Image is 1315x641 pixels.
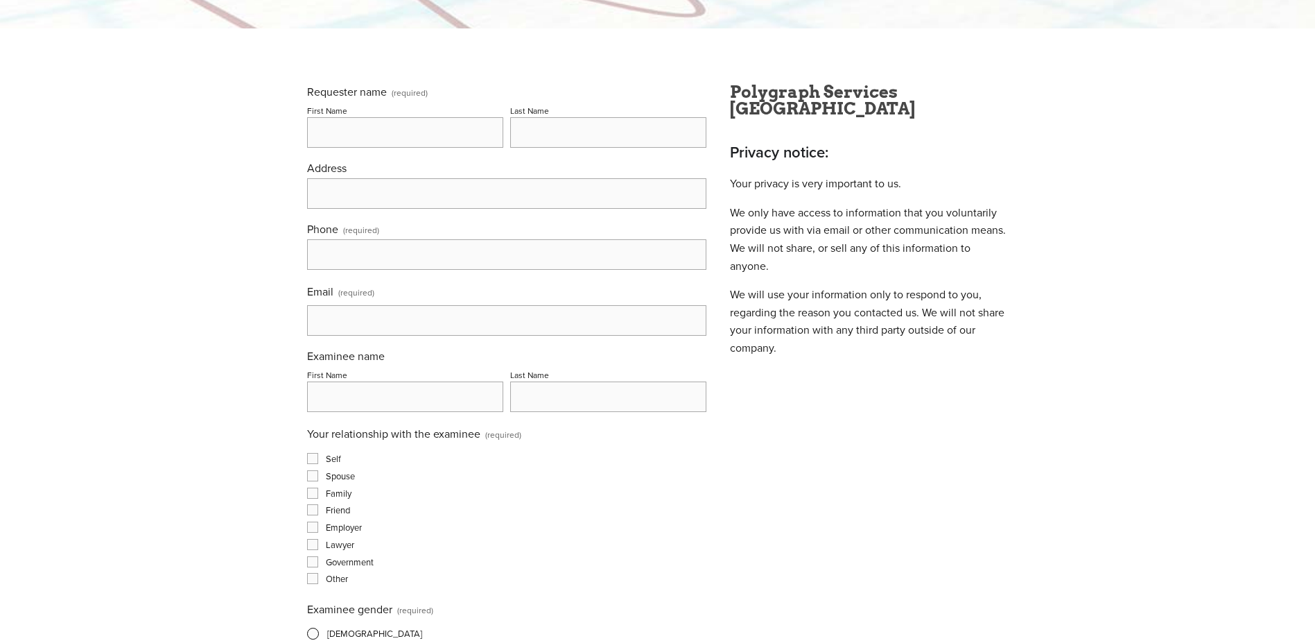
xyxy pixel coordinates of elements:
div: Last Name [510,105,549,117]
p: We only have access to information that you voluntarily provide us with via email or other commun... [730,204,1009,275]
strong: Polygraph Services [GEOGRAPHIC_DATA] [730,82,915,119]
div: First Name [307,105,347,117]
span: Examinee name [307,348,385,364]
span: Email [307,284,333,299]
span: Address [307,160,347,176]
span: Employer [326,521,362,533]
span: Self [326,452,341,465]
h3: Privacy notice: [730,141,1009,164]
span: Other [326,572,348,585]
span: Your relationship with the examinee [307,426,480,441]
span: (required) [338,282,374,302]
span: Friend [326,504,350,516]
p: Your privacy is very important to us. [730,175,1009,193]
span: (required) [392,89,428,97]
span: Government [326,556,374,568]
span: (required) [343,226,379,234]
input: Friend [307,504,318,515]
p: We will use your information only to respond to you, regarding the reason you contacted us. We wi... [730,286,1009,357]
span: (required) [397,600,433,620]
input: Lawyer [307,539,318,550]
input: Self [307,453,318,464]
span: [DEMOGRAPHIC_DATA] [327,627,422,640]
span: Requester name [307,84,387,99]
div: Last Name [510,369,549,381]
input: Family [307,488,318,499]
input: Employer [307,522,318,533]
span: (required) [485,425,521,445]
input: Other [307,573,318,584]
span: Lawyer [326,538,354,551]
span: Phone [307,221,338,237]
span: Family [326,487,351,499]
input: Spouse [307,470,318,481]
input: Government [307,556,318,567]
span: Examinee gender [307,601,392,617]
div: First Name [307,369,347,381]
span: Spouse [326,470,355,482]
